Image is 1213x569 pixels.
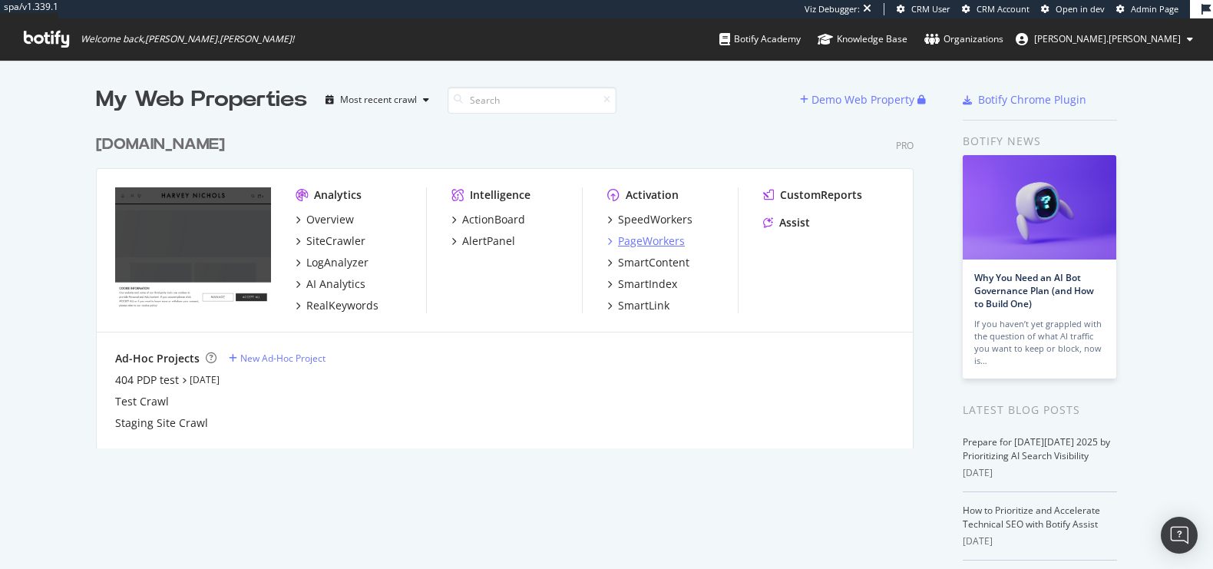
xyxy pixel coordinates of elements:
a: Test Crawl [115,394,169,409]
div: AI Analytics [306,276,365,292]
a: Botify Chrome Plugin [963,92,1086,108]
div: [DATE] [963,534,1117,548]
span: Admin Page [1131,3,1178,15]
div: Demo Web Property [811,92,914,108]
a: Botify Academy [719,18,801,60]
a: PageWorkers [607,233,685,249]
img: www.harveynichols.com [115,187,271,312]
div: RealKeywords [306,298,378,313]
div: Activation [626,187,679,203]
span: CRM Account [977,3,1030,15]
a: CRM Account [962,3,1030,15]
a: SiteCrawler [296,233,365,249]
a: LogAnalyzer [296,255,369,270]
a: Open in dev [1041,3,1105,15]
div: Latest Blog Posts [963,402,1117,418]
span: alex.johnson [1034,32,1181,45]
a: New Ad-Hoc Project [229,352,326,365]
div: Analytics [314,187,362,203]
a: Organizations [924,18,1003,60]
img: Why You Need an AI Bot Governance Plan (and How to Build One) [963,155,1116,260]
div: Knowledge Base [818,31,907,47]
div: [DOMAIN_NAME] [96,134,225,156]
a: Admin Page [1116,3,1178,15]
div: ActionBoard [462,212,525,227]
a: CustomReports [763,187,862,203]
span: CRM User [911,3,950,15]
a: SpeedWorkers [607,212,692,227]
div: SiteCrawler [306,233,365,249]
div: Ad-Hoc Projects [115,351,200,366]
div: Botify Academy [719,31,801,47]
a: Demo Web Property [800,93,917,106]
div: New Ad-Hoc Project [240,352,326,365]
button: Most recent crawl [319,88,435,112]
div: [DATE] [963,466,1117,480]
div: If you haven’t yet grappled with the question of what AI traffic you want to keep or block, now is… [974,318,1105,367]
span: Welcome back, [PERSON_NAME].[PERSON_NAME] ! [81,33,294,45]
a: ActionBoard [451,212,525,227]
button: [PERSON_NAME].[PERSON_NAME] [1003,27,1205,51]
div: Overview [306,212,354,227]
div: PageWorkers [618,233,685,249]
div: Intelligence [470,187,530,203]
div: LogAnalyzer [306,255,369,270]
a: Staging Site Crawl [115,415,208,431]
a: SmartLink [607,298,669,313]
a: Why You Need an AI Bot Governance Plan (and How to Build One) [974,271,1094,310]
div: Open Intercom Messenger [1161,517,1198,554]
div: Organizations [924,31,1003,47]
a: Assist [763,215,810,230]
div: SmartIndex [618,276,677,292]
a: Prepare for [DATE][DATE] 2025 by Prioritizing AI Search Visibility [963,435,1110,462]
div: SmartContent [618,255,689,270]
input: Search [448,87,616,114]
a: How to Prioritize and Accelerate Technical SEO with Botify Assist [963,504,1100,531]
a: SmartContent [607,255,689,270]
div: AlertPanel [462,233,515,249]
a: [DOMAIN_NAME] [96,134,231,156]
a: Overview [296,212,354,227]
a: CRM User [897,3,950,15]
div: SpeedWorkers [618,212,692,227]
div: Assist [779,215,810,230]
div: Viz Debugger: [805,3,860,15]
a: 404 PDP test [115,372,179,388]
a: [DATE] [190,373,220,386]
button: Demo Web Property [800,88,917,112]
div: Botify news [963,133,1117,150]
a: RealKeywords [296,298,378,313]
a: Knowledge Base [818,18,907,60]
a: SmartIndex [607,276,677,292]
div: Most recent crawl [340,95,417,104]
div: grid [96,115,926,448]
a: AI Analytics [296,276,365,292]
div: My Web Properties [96,84,307,115]
span: Open in dev [1056,3,1105,15]
a: AlertPanel [451,233,515,249]
div: Botify Chrome Plugin [978,92,1086,108]
div: Pro [896,139,914,152]
div: SmartLink [618,298,669,313]
div: CustomReports [780,187,862,203]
